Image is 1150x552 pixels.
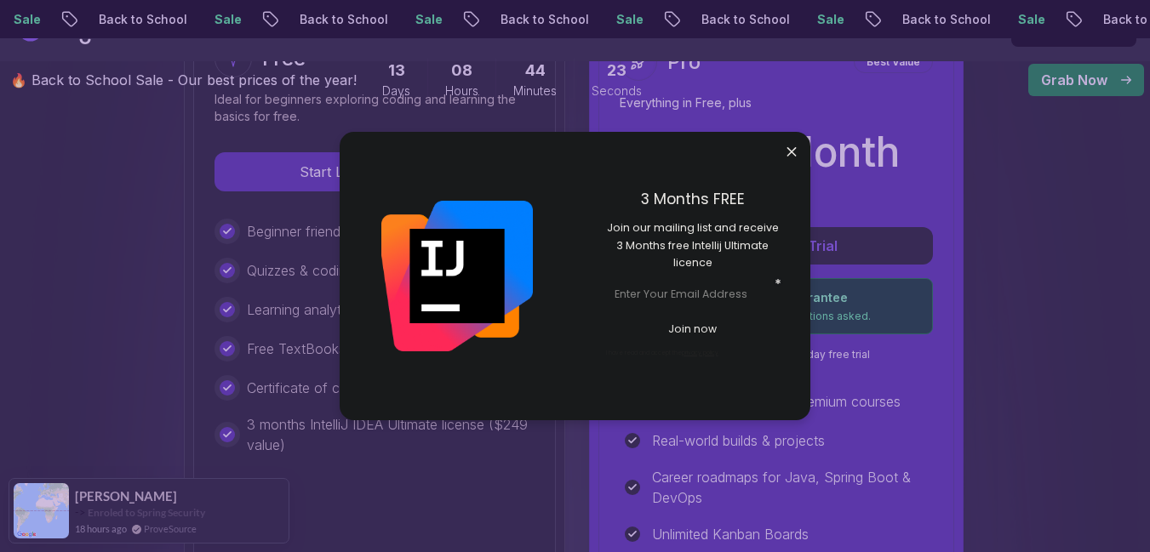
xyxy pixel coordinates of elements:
p: Sale [199,11,254,28]
span: [PERSON_NAME] [75,489,177,504]
p: Free TextBooks [247,339,346,359]
p: Learning analytics dashboard [247,299,428,320]
span: Hours [445,83,478,100]
p: Career roadmaps for Java, Spring Boot & DevOps [652,467,933,508]
p: Sale [601,11,655,28]
p: Start Learning for Free [215,153,534,191]
p: 3 months IntelliJ IDEA Ultimate license ($249 value) [247,414,535,455]
p: Back to School [485,11,601,28]
p: Real-world builds & projects [652,430,825,451]
p: Unlimited Kanban Boards [652,524,809,544]
span: 23 Seconds [607,59,626,83]
span: Seconds [592,83,642,100]
p: Sale [400,11,455,28]
p: Sale [802,11,856,28]
p: Grab Now [1041,70,1107,90]
span: Days [382,83,410,100]
button: Start Learning for Free [215,152,535,191]
p: Back to School [887,11,1003,28]
span: 8 Hours [451,59,472,83]
a: ProveSource [144,521,197,536]
a: Enroled to Spring Security [88,506,205,519]
p: Beginner friendly free courses [247,221,433,242]
p: Quizzes & coding challenges [247,260,424,281]
span: 13 Days [388,59,405,83]
p: Back to School [686,11,802,28]
a: Start Learning for Free [215,163,535,180]
p: Back to School [284,11,400,28]
p: 🔥 Back to School Sale - Our best prices of the year! [10,70,357,90]
span: 18 hours ago [75,521,127,536]
span: 44 Minutes [525,59,546,83]
p: Sale [1003,11,1057,28]
span: -> [75,505,86,519]
p: Back to School [83,11,199,28]
span: ✓ 7-day free trial [784,348,870,361]
span: Minutes [513,83,557,100]
img: provesource social proof notification image [14,483,69,538]
p: Certificate of completion [247,378,400,398]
